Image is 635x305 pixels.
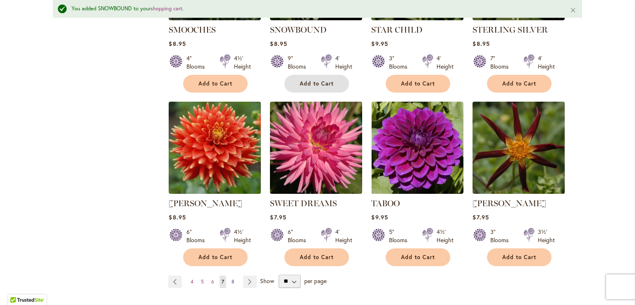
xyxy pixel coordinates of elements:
a: SMOOCHES [169,14,261,22]
div: You added SNOWBOUND to your . [72,5,557,13]
a: TABOO [371,198,400,208]
div: 4½' Height [437,228,454,244]
a: SWEET DREAMS [270,198,337,208]
button: Add to Cart [183,248,248,266]
a: [PERSON_NAME] [169,198,242,208]
div: 3" Blooms [490,228,513,244]
span: $9.95 [371,213,388,221]
a: Snowbound [270,14,362,22]
a: 6 [209,276,216,288]
button: Add to Cart [284,75,349,93]
span: 4 [191,279,193,285]
div: 4' Height [335,54,352,71]
button: Add to Cart [487,248,551,266]
span: 7 [222,279,224,285]
span: Add to Cart [401,254,435,261]
div: 3½' Height [538,228,555,244]
div: 6" Blooms [288,228,311,244]
span: Add to Cart [198,80,232,87]
span: $8.95 [473,40,489,48]
div: 5" Blooms [389,228,412,244]
span: Add to Cart [502,254,536,261]
span: 6 [211,279,214,285]
span: $7.95 [270,213,286,221]
span: 8 [232,279,234,285]
button: Add to Cart [487,75,551,93]
button: Add to Cart [284,248,349,266]
span: $8.95 [169,40,186,48]
div: 3" Blooms [389,54,412,71]
button: Add to Cart [386,248,450,266]
a: Sterling Silver [473,14,565,22]
img: SWEET DREAMS [270,102,362,194]
div: 7" Blooms [490,54,513,71]
span: Add to Cart [198,254,232,261]
span: Add to Cart [300,254,334,261]
iframe: Launch Accessibility Center [6,276,29,299]
div: 4' Height [437,54,454,71]
span: Add to Cart [401,80,435,87]
span: $9.95 [371,40,388,48]
img: TAHOMA MOONSHOT [473,102,565,194]
div: 4" Blooms [186,54,210,71]
a: STAR CHILD [371,25,423,35]
span: $8.95 [270,40,287,48]
a: shopping cart [150,5,182,12]
span: Add to Cart [502,80,536,87]
img: STEVEN DAVID [169,102,261,194]
div: 6" Blooms [186,228,210,244]
a: STERLING SILVER [473,25,548,35]
a: SNOWBOUND [270,25,327,35]
a: 4 [189,276,196,288]
div: 9" Blooms [288,54,311,71]
img: TABOO [371,102,463,194]
button: Add to Cart [386,75,450,93]
a: TAHOMA MOONSHOT [473,188,565,195]
span: $8.95 [169,213,186,221]
span: Add to Cart [300,80,334,87]
span: per page [304,276,327,284]
div: 4' Height [335,228,352,244]
a: STAR CHILD [371,14,463,22]
span: $7.95 [473,213,489,221]
button: Add to Cart [183,75,248,93]
a: 8 [229,276,236,288]
a: [PERSON_NAME] [473,198,546,208]
a: 5 [199,276,206,288]
span: 5 [201,279,204,285]
a: SWEET DREAMS [270,188,362,195]
span: Show [260,276,274,284]
div: 4' Height [538,54,555,71]
a: TABOO [371,188,463,195]
div: 4½' Height [234,228,251,244]
div: 4½' Height [234,54,251,71]
a: SMOOCHES [169,25,216,35]
a: STEVEN DAVID [169,188,261,195]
